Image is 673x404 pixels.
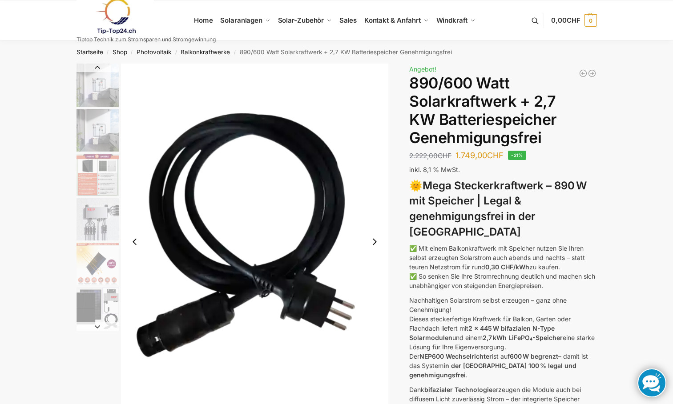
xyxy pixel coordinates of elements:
img: Balkonkraftwerk mit 2,7kw Speicher [77,109,119,152]
img: Balkonkraftwerk mit 2,7kw Speicher [77,64,119,107]
a: Balkonkraftwerk 600/810 Watt Fullblack [579,69,588,78]
strong: 0,30 CHF/kWh [485,263,529,271]
strong: in der [GEOGRAPHIC_DATA] 100 % legal und genehmigungsfrei [409,362,576,379]
p: ✅ Mit einem Balkonkraftwerk mit Speicher nutzen Sie Ihren selbst erzeugten Solarstrom auch abends... [409,244,596,290]
a: Sales [335,0,360,40]
button: Next slide [77,322,119,331]
strong: Mega Steckerkraftwerk – 890 W mit Speicher | Legal & genehmigungsfrei in der [GEOGRAPHIC_DATA] [409,179,587,238]
span: Solar-Zubehör [278,16,324,24]
li: 1 / 12 [74,64,119,108]
a: Kontakt & Anfahrt [360,0,432,40]
img: Balkonkraftwerk 860 [77,287,119,329]
span: 0 [584,14,597,27]
bdi: 2.222,00 [409,152,451,160]
a: Photovoltaik [137,48,171,56]
img: Bificial 30 % mehr Leistung [77,243,119,285]
span: CHF [487,151,504,160]
p: Nachhaltigen Solarstrom selbst erzeugen – ganz ohne Genehmigung! Dieses steckerfertige Kraftwerk ... [409,296,596,380]
li: 4 / 12 [74,197,119,241]
a: Balkonkraftwerk 890 Watt Solarmodulleistung mit 2kW/h Zendure Speicher [588,69,596,78]
strong: 600 W begrenzt [510,352,558,360]
span: / [230,49,239,56]
span: Kontakt & Anfahrt [364,16,421,24]
span: / [171,49,181,56]
a: Windkraft [432,0,479,40]
span: Windkraft [436,16,467,24]
bdi: 1.749,00 [455,151,504,160]
span: CHF [567,16,580,24]
strong: NEP600 Wechselrichter [419,352,492,360]
a: Shop [113,48,127,56]
nav: Breadcrumb [60,40,613,64]
p: Tiptop Technik zum Stromsparen und Stromgewinnung [77,37,216,42]
span: / [103,49,113,56]
li: 2 / 12 [74,108,119,152]
img: Bificial im Vergleich zu billig Modulen [77,154,119,196]
span: inkl. 8,1 % MwSt. [409,166,460,173]
a: Solaranlagen [217,0,274,40]
strong: bifazialer Technologie [424,386,492,393]
button: Previous slide [125,232,144,251]
h1: 890/600 Watt Solarkraftwerk + 2,7 KW Batteriespeicher Genehmigungsfrei [409,74,596,147]
a: Startseite [77,48,103,56]
button: Previous slide [77,63,119,72]
img: BDS1000 [77,198,119,240]
span: / [127,49,137,56]
li: 3 / 12 [74,152,119,197]
li: 7 / 12 [74,330,119,375]
h3: 🌞 [409,178,596,240]
span: -21% [508,151,526,160]
li: 5 / 12 [74,241,119,286]
span: Solaranlagen [220,16,262,24]
span: CHF [438,152,451,160]
li: 6 / 12 [74,286,119,330]
a: Balkonkraftwerke [181,48,230,56]
button: Next slide [365,232,384,251]
span: 0,00 [551,16,580,24]
strong: 2 x 445 W bifazialen N-Type Solarmodulen [409,324,555,341]
strong: 2,7 kWh LiFePO₄-Speicher [483,334,563,341]
span: Sales [339,16,357,24]
a: Solar-Zubehör [274,0,335,40]
a: 0,00CHF 0 [551,7,596,34]
span: Angebot! [409,65,436,73]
